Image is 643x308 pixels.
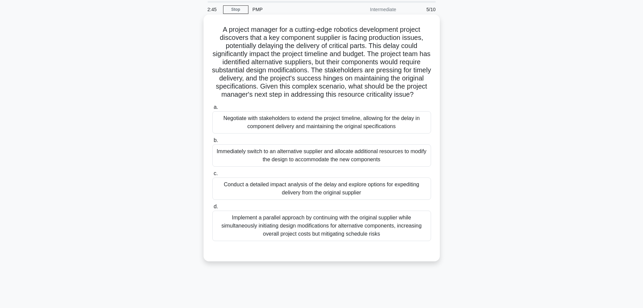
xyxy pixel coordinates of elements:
span: b. [214,137,218,143]
div: Immediately switch to an alternative supplier and allocate additional resources to modify the des... [212,144,431,167]
div: Negotiate with stakeholders to extend the project timeline, allowing for the delay in component d... [212,111,431,134]
h5: A project manager for a cutting-edge robotics development project discovers that a key component ... [212,25,432,99]
span: d. [214,204,218,209]
div: Conduct a detailed impact analysis of the delay and explore options for expediting delivery from ... [212,177,431,200]
span: a. [214,104,218,110]
div: Intermediate [341,3,400,16]
span: c. [214,170,218,176]
div: PMP [248,3,341,16]
div: 5/10 [400,3,440,16]
a: Stop [223,5,248,14]
div: Implement a parallel approach by continuing with the original supplier while simultaneously initi... [212,211,431,241]
div: 2:45 [204,3,223,16]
